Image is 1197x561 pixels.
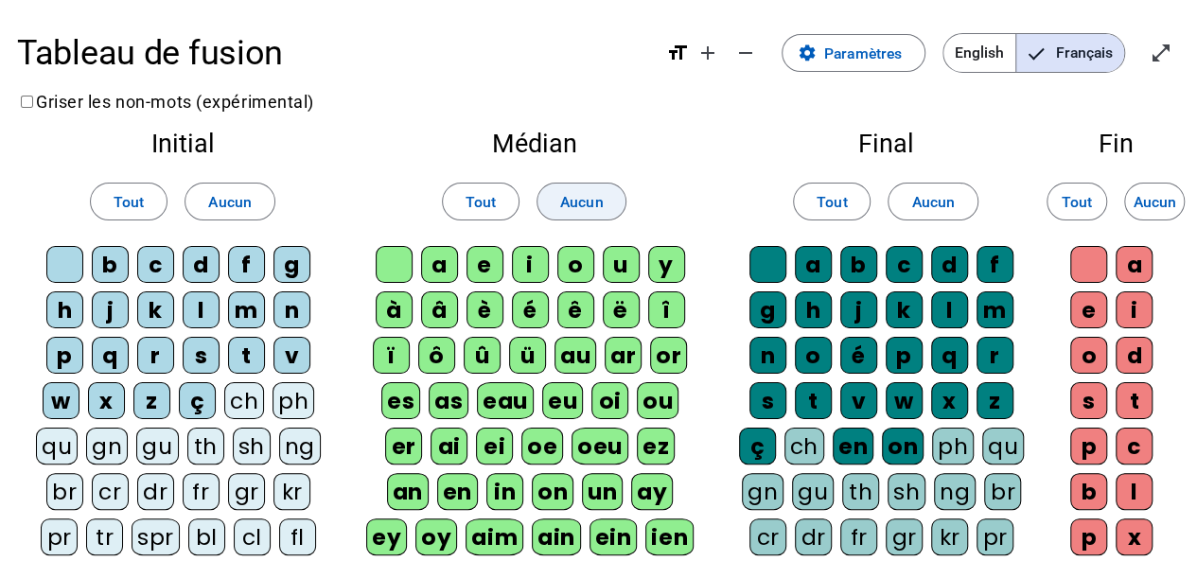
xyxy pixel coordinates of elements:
[542,382,583,419] div: eu
[886,337,923,374] div: p
[977,337,1013,374] div: r
[666,42,689,64] mat-icon: format_size
[512,246,549,283] div: i
[532,518,581,555] div: ain
[431,428,467,465] div: ai
[86,518,123,555] div: tr
[824,41,902,66] span: Paramètres
[373,337,410,374] div: ï
[977,291,1013,328] div: m
[648,291,685,328] div: î
[1116,291,1153,328] div: i
[183,291,220,328] div: l
[279,518,316,555] div: fl
[931,337,968,374] div: q
[466,518,523,555] div: aim
[466,189,496,215] span: Tout
[645,518,694,555] div: ien
[137,246,174,283] div: c
[532,473,573,510] div: on
[1068,131,1163,157] h2: Fin
[934,473,976,510] div: ng
[590,518,638,555] div: ein
[429,382,468,419] div: as
[1047,183,1107,220] button: Tout
[36,428,78,465] div: qu
[793,183,871,220] button: Tout
[798,44,817,62] mat-icon: settings
[784,428,824,465] div: ch
[982,428,1024,465] div: qu
[234,518,271,555] div: cl
[136,428,178,465] div: gu
[464,337,501,374] div: û
[1070,473,1107,510] div: b
[739,428,776,465] div: ç
[742,473,783,510] div: gn
[1016,34,1124,72] span: Français
[749,518,786,555] div: cr
[591,382,628,419] div: oi
[188,518,225,555] div: bl
[557,291,594,328] div: ê
[512,291,549,328] div: é
[21,96,33,108] input: Griser les non-mots (expérimental)
[1116,518,1153,555] div: x
[911,189,955,215] span: Aucun
[415,518,457,555] div: oy
[637,382,678,419] div: ou
[1070,291,1107,328] div: e
[228,473,265,510] div: gr
[605,337,642,374] div: ar
[179,382,216,419] div: ç
[749,291,786,328] div: g
[840,382,877,419] div: v
[421,291,458,328] div: â
[92,246,129,283] div: b
[486,473,523,510] div: in
[183,473,220,510] div: fr
[1124,183,1185,220] button: Aucun
[477,382,534,419] div: eau
[273,246,310,283] div: g
[421,246,458,283] div: a
[279,428,321,465] div: ng
[46,473,83,510] div: br
[817,189,847,215] span: Tout
[1116,382,1153,419] div: t
[17,19,649,87] h1: Tableau de fusion
[795,518,832,555] div: dr
[554,337,596,374] div: au
[273,291,310,328] div: n
[114,189,144,215] span: Tout
[842,473,879,510] div: th
[886,518,923,555] div: gr
[273,337,310,374] div: v
[1070,518,1107,555] div: p
[46,337,83,374] div: p
[942,33,1125,73] mat-button-toggle-group: Language selection
[208,189,252,215] span: Aucun
[888,183,978,220] button: Aucun
[41,518,78,555] div: pr
[637,428,675,465] div: ez
[886,382,923,419] div: w
[1070,428,1107,465] div: p
[228,291,265,328] div: m
[782,34,925,72] button: Paramètres
[185,183,275,220] button: Aucun
[840,291,877,328] div: j
[228,246,265,283] div: f
[88,382,125,419] div: x
[557,246,594,283] div: o
[387,473,429,510] div: an
[943,34,1015,72] span: English
[92,337,129,374] div: q
[882,428,924,465] div: on
[137,291,174,328] div: k
[737,131,1034,157] h2: Final
[1116,246,1153,283] div: a
[224,382,264,419] div: ch
[376,291,413,328] div: à
[183,246,220,283] div: d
